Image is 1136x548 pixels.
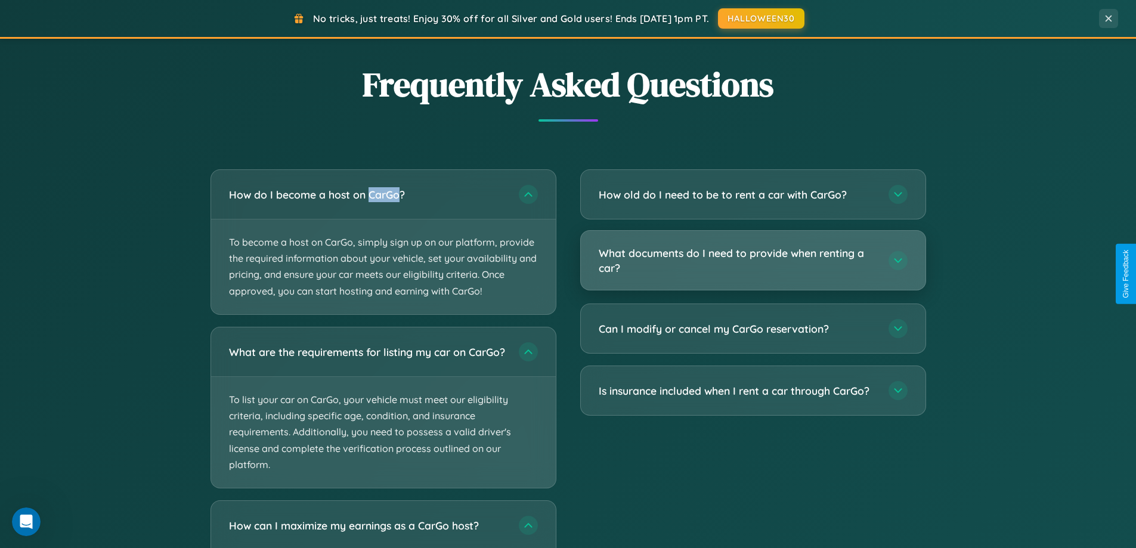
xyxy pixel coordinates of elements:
h3: How do I become a host on CarGo? [229,187,507,202]
h3: How can I maximize my earnings as a CarGo host? [229,518,507,532]
h3: What are the requirements for listing my car on CarGo? [229,344,507,359]
h2: Frequently Asked Questions [211,61,926,107]
p: To list your car on CarGo, your vehicle must meet our eligibility criteria, including specific ag... [211,377,556,488]
h3: How old do I need to be to rent a car with CarGo? [599,187,877,202]
h3: Is insurance included when I rent a car through CarGo? [599,383,877,398]
h3: What documents do I need to provide when renting a car? [599,246,877,275]
p: To become a host on CarGo, simply sign up on our platform, provide the required information about... [211,219,556,314]
h3: Can I modify or cancel my CarGo reservation? [599,321,877,336]
iframe: Intercom live chat [12,507,41,536]
div: Give Feedback [1122,250,1130,298]
button: HALLOWEEN30 [718,8,804,29]
span: No tricks, just treats! Enjoy 30% off for all Silver and Gold users! Ends [DATE] 1pm PT. [313,13,709,24]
